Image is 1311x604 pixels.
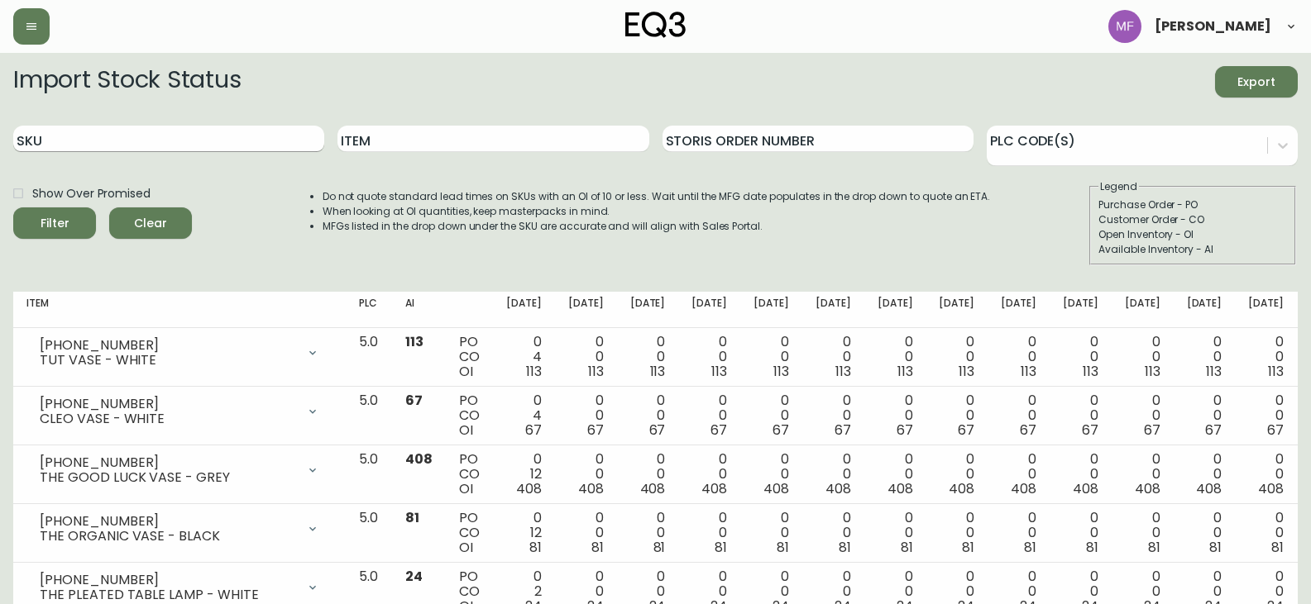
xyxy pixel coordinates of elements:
span: 408 [1135,479,1160,498]
th: Item [13,292,346,328]
li: Do not quote standard lead times on SKUs with an OI of 10 or less. Wait until the MFG date popula... [323,189,991,204]
div: [PHONE_NUMBER]CLEO VASE - WHITE [26,393,333,430]
div: 0 0 [1001,511,1036,555]
div: 0 0 [754,393,789,438]
span: 408 [578,479,604,498]
span: 408 [701,479,727,498]
div: 0 0 [1187,452,1222,497]
div: 0 0 [691,511,727,555]
span: 408 [1258,479,1284,498]
span: 81 [777,538,789,557]
div: 0 0 [754,452,789,497]
div: 0 0 [1063,511,1098,555]
div: 0 0 [1063,335,1098,379]
div: 0 0 [816,452,851,497]
th: [DATE] [1174,292,1236,328]
span: 67 [835,421,851,440]
span: 113 [1145,362,1160,381]
span: Export [1228,72,1285,93]
span: [PERSON_NAME] [1155,20,1271,33]
div: 0 0 [630,511,666,555]
span: 81 [529,538,542,557]
span: 408 [825,479,851,498]
span: OI [459,479,473,498]
span: 113 [1206,362,1222,381]
div: 0 0 [1063,452,1098,497]
div: 0 4 [506,335,542,379]
span: 408 [1196,479,1222,498]
div: 0 0 [1248,452,1284,497]
span: 81 [715,538,727,557]
span: 81 [1271,538,1284,557]
span: 24 [405,567,423,586]
span: 113 [835,362,851,381]
div: [PHONE_NUMBER] [40,397,296,411]
span: 81 [1086,538,1098,557]
div: [PHONE_NUMBER]THE ORGANIC VASE - BLACK [26,511,333,547]
th: [DATE] [1235,292,1297,328]
div: 0 0 [568,335,604,379]
div: 0 0 [1248,393,1284,438]
div: Customer Order - CO [1098,212,1287,227]
th: [DATE] [988,292,1050,328]
li: MFGs listed in the drop down under the SKU are accurate and will align with Sales Portal. [323,219,991,234]
th: [DATE] [802,292,864,328]
span: 408 [949,479,974,498]
li: When looking at OI quantities, keep masterpacks in mind. [323,204,991,219]
td: 5.0 [346,387,392,445]
th: [DATE] [493,292,555,328]
div: 0 0 [1001,393,1036,438]
div: 0 0 [939,452,974,497]
div: 0 0 [939,393,974,438]
div: CLEO VASE - WHITE [40,411,296,426]
span: 67 [525,421,542,440]
div: 0 0 [878,335,913,379]
td: 5.0 [346,445,392,504]
div: 0 0 [1063,393,1098,438]
div: PO CO [459,393,480,438]
span: 408 [640,479,666,498]
div: PO CO [459,335,480,379]
div: 0 0 [816,511,851,555]
span: 113 [897,362,913,381]
span: 81 [1148,538,1160,557]
div: 0 0 [630,393,666,438]
th: [DATE] [617,292,679,328]
div: 0 0 [1125,393,1160,438]
div: 0 0 [691,393,727,438]
th: [DATE] [926,292,988,328]
div: [PHONE_NUMBER] [40,338,296,353]
div: THE GOOD LUCK VASE - GREY [40,470,296,485]
div: 0 0 [630,452,666,497]
span: 113 [711,362,727,381]
span: 67 [1144,421,1160,440]
legend: Legend [1098,179,1139,194]
span: 81 [653,538,666,557]
span: 408 [888,479,913,498]
span: 113 [1021,362,1036,381]
span: 67 [1020,421,1036,440]
span: 81 [1024,538,1036,557]
div: 0 0 [630,335,666,379]
span: 67 [1267,421,1284,440]
th: [DATE] [678,292,740,328]
th: PLC [346,292,392,328]
th: [DATE] [1050,292,1112,328]
td: 5.0 [346,504,392,563]
span: 67 [405,391,423,410]
span: 81 [839,538,851,557]
div: Filter [41,213,69,234]
div: Open Inventory - OI [1098,227,1287,242]
span: OI [459,362,473,381]
div: 0 12 [506,511,542,555]
th: [DATE] [864,292,926,328]
div: PO CO [459,511,480,555]
span: 67 [958,421,974,440]
td: 5.0 [346,328,392,387]
span: 408 [763,479,789,498]
span: Clear [122,213,179,234]
h2: Import Stock Status [13,66,241,97]
div: 0 0 [568,511,604,555]
div: 0 0 [1248,511,1284,555]
div: 0 0 [878,393,913,438]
